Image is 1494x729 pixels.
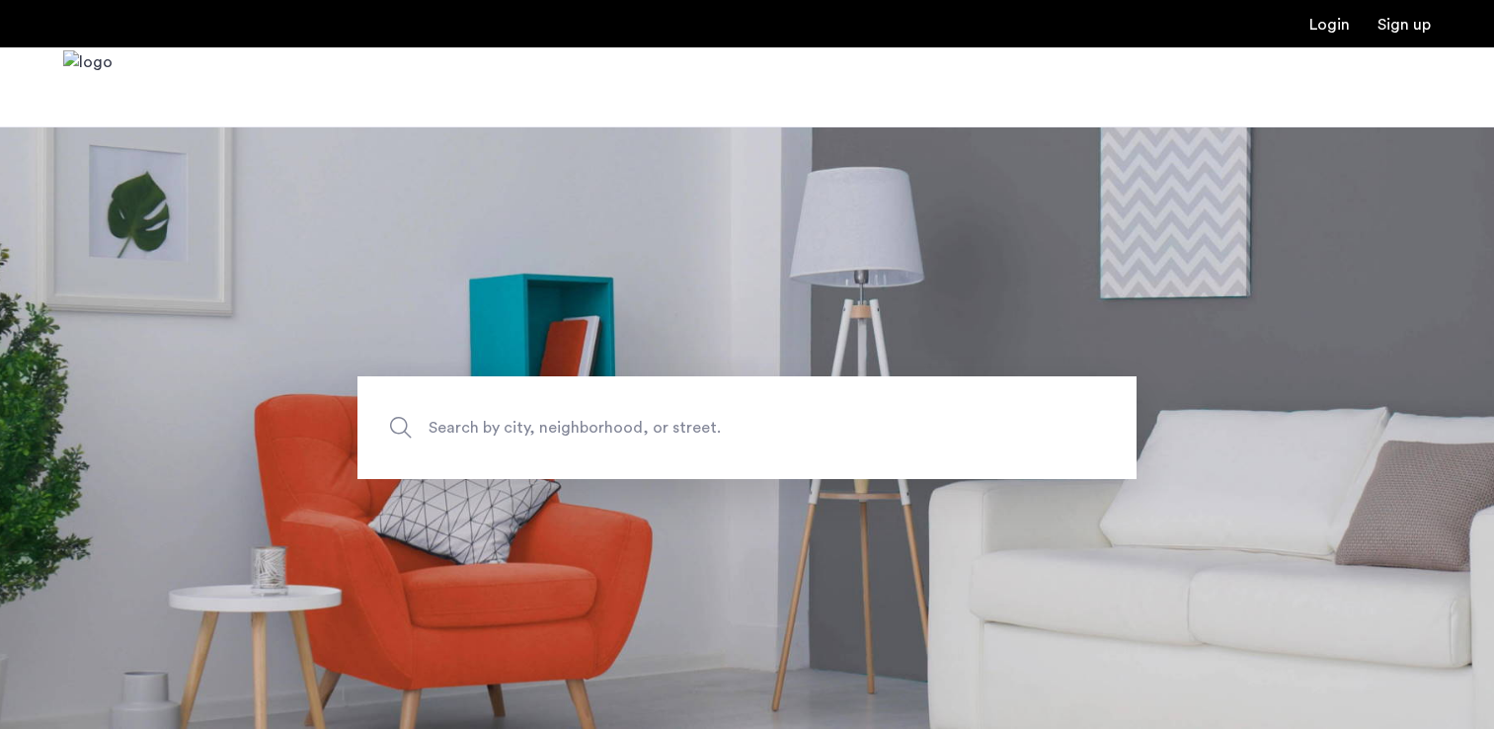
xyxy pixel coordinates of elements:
img: logo [63,50,113,124]
a: Registration [1377,17,1431,33]
a: Cazamio Logo [63,50,113,124]
input: Apartment Search [357,376,1137,479]
a: Login [1309,17,1350,33]
span: Search by city, neighborhood, or street. [429,415,974,442]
